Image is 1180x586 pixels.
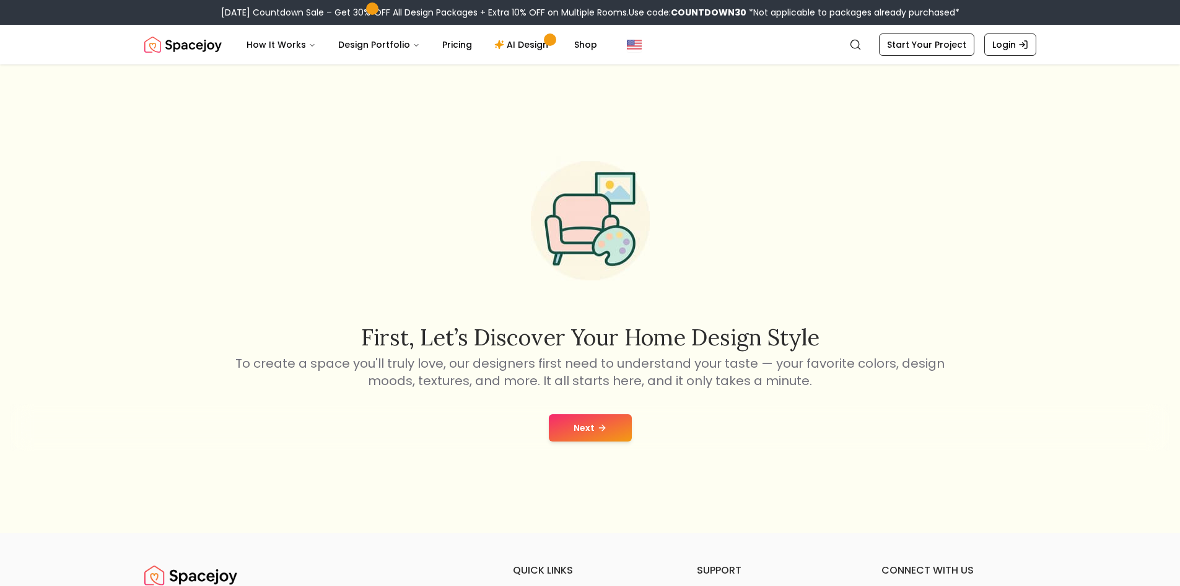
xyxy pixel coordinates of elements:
[746,6,959,19] span: *Not applicable to packages already purchased*
[627,37,642,52] img: United States
[629,6,746,19] span: Use code:
[564,32,607,57] a: Shop
[697,563,852,578] h6: support
[328,32,430,57] button: Design Portfolio
[237,32,607,57] nav: Main
[513,563,668,578] h6: quick links
[549,414,632,442] button: Next
[234,325,947,350] h2: First, let’s discover your home design style
[221,6,959,19] div: [DATE] Countdown Sale – Get 30% OFF All Design Packages + Extra 10% OFF on Multiple Rooms.
[144,25,1036,64] nav: Global
[881,563,1036,578] h6: connect with us
[879,33,974,56] a: Start Your Project
[511,141,670,300] img: Start Style Quiz Illustration
[671,6,746,19] b: COUNTDOWN30
[144,32,222,57] a: Spacejoy
[234,355,947,389] p: To create a space you'll truly love, our designers first need to understand your taste — your fav...
[984,33,1036,56] a: Login
[484,32,562,57] a: AI Design
[432,32,482,57] a: Pricing
[144,32,222,57] img: Spacejoy Logo
[237,32,326,57] button: How It Works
